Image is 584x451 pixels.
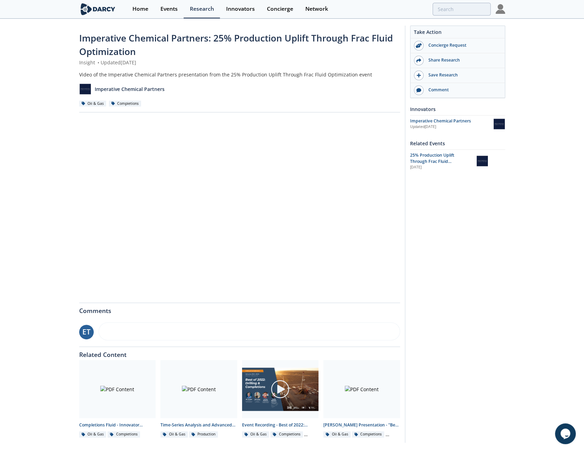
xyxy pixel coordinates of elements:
div: Network [305,6,328,12]
div: Insight Updated [DATE] [79,59,400,66]
a: PDF Content Time-Series Analysis and Advanced Process Control - Innovator Landscape Oil & Gas Pro... [158,360,240,438]
div: Comment [424,87,501,93]
p: Imperative Chemical Partners [95,85,165,93]
div: Innovators [226,6,255,12]
div: Updated [DATE] [410,124,493,130]
div: Events [160,6,178,12]
img: play-chapters-gray.svg [270,379,290,399]
span: 25% Production Uplift Through Frac Fluid Optimization [410,152,454,171]
div: Oil & Gas [323,431,351,438]
iframe: vimeo [79,117,400,298]
div: [PERSON_NAME] Presentation - "Best of 2022" Drilling and Completions [323,422,400,428]
div: Oil & Gas [160,431,188,438]
img: Profile [495,4,505,14]
div: Oil & Gas [242,431,269,438]
div: Completions [108,431,140,438]
div: Share Research [424,57,501,63]
div: Concierge Request [424,42,501,48]
a: PDF Content Completions Fluid - Innovator Landscape Oil & Gas Completions [77,360,158,438]
div: Imperative Chemical Partners [410,118,493,124]
div: Event Recording - Best of 2022: Drilling & Completions [242,422,319,428]
div: Oil & Gas [79,101,106,107]
span: Imperative Chemical Partners: 25% Production Uplift Through Frac Fluid Optimization [79,32,393,58]
iframe: chat widget [555,423,577,444]
div: Production [189,431,218,438]
div: Innovators [410,103,505,115]
div: Completions Fluid - Innovator Landscape [79,422,156,428]
img: logo-wide.svg [79,3,117,15]
div: Concierge [267,6,293,12]
div: Related Events [410,137,505,149]
div: Completions [109,101,141,107]
img: Imperative Chemical Partners [493,118,505,130]
div: Oil & Gas [79,431,106,438]
img: Imperative Chemical Partners [476,155,488,167]
div: Save Research [424,72,501,78]
a: PDF Content [PERSON_NAME] Presentation - "Best of 2022" Drilling and Completions Oil & Gas Comple... [321,360,402,438]
div: Research [190,6,214,12]
div: Video of the Imperative Chemical Partners presentation from the 25% Production Uplift Through Fra... [79,71,400,78]
div: Take Action [410,28,505,38]
div: Completions [270,431,303,438]
img: Video Content [242,368,319,411]
div: Related Content [79,347,400,358]
a: Video Content Event Recording - Best of 2022: Drilling & Completions Oil & Gas Completions [240,360,321,438]
div: Home [132,6,148,12]
div: Time-Series Analysis and Advanced Process Control - Innovator Landscape [160,422,237,428]
div: ET [79,325,94,339]
div: Completions [352,431,384,438]
a: Imperative Chemical Partners Updated[DATE] Imperative Chemical Partners [410,118,505,130]
a: 25% Production Uplift Through Frac Fluid Optimization [DATE] Imperative Chemical Partners [410,152,505,171]
div: [DATE] [410,165,471,170]
span: • [96,59,101,66]
div: Comments [79,303,400,314]
input: Advanced Search [433,3,491,16]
